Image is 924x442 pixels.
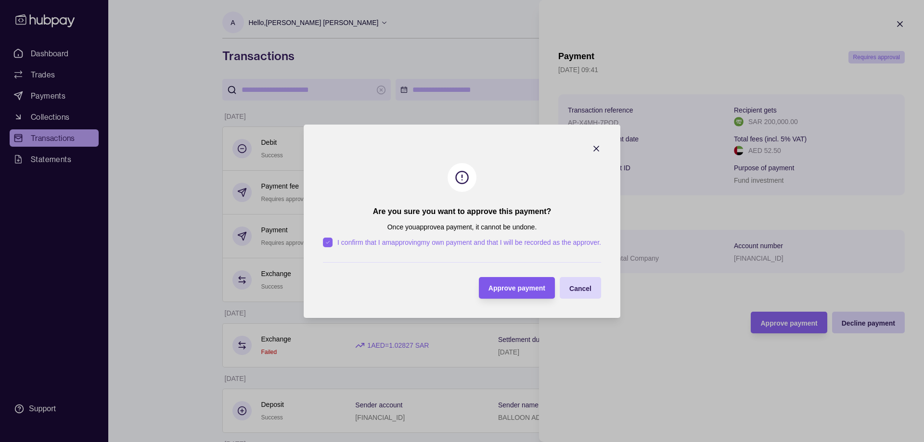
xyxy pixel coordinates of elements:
[560,277,601,299] button: Cancel
[373,206,552,217] h2: Are you sure you want to approve this payment?
[479,277,555,299] button: Approve payment
[337,237,601,248] p: I confirm that I am approving my own payment and that I will be recorded as the approver .
[569,284,591,292] span: Cancel
[387,222,537,232] p: Once you approve a payment, it cannot be undone.
[488,284,545,292] span: Approve payment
